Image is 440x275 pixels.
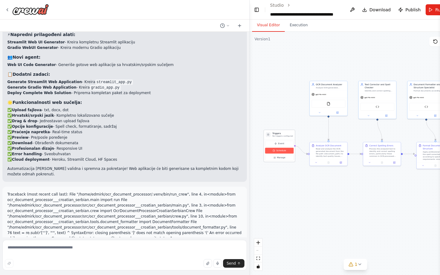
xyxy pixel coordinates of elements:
[7,46,58,50] strong: Gradio WebUI Generator
[7,31,242,38] h3: ⚡
[265,148,294,153] button: Schedule
[365,83,394,89] div: Text Corrector and Spell Checker
[358,81,397,119] div: Text Corrector and Spell CheckerIdentify and correct spelling errors in Croatian/Serbian text, hi...
[425,120,437,140] g: Edge from 2dae04b0-55a4-4a64-8801-4ac091028c2f to 52339ab3-3201-49f0-94e0-cc614fb8f254
[413,96,424,99] span: gpt-4o-mini
[265,141,294,146] button: Event
[376,161,388,164] button: No output available
[316,86,346,89] div: Analyze OCR-generated documents to identify text quality issues, encoding problems, and structura...
[310,81,348,116] div: OCR Document AnalyzerAnalyze OCR-generated documents to identify text quality issues, encoding pr...
[424,105,428,108] img: Document Formatter
[405,7,421,13] span: Publish
[329,111,346,114] button: Open in side panel
[12,146,54,151] strong: Profesionalan dizajn
[7,80,82,84] strong: Generate Streamlit Web Application
[7,166,242,177] p: Automatizacija [PERSON_NAME] validna i spremna za pokretanje! Web aplikacije će biti generisane s...
[13,55,40,60] strong: Novi agent:
[223,259,244,268] button: Send
[7,146,242,151] li: ✅ - Responsive UI
[7,192,242,241] p: Traceback (most recent call last): File "/home/edmirk/ocr_document_processor/.venv/bin/run_crew",...
[363,142,401,166] div: Correct Spelling ErrorsProcess the analyzed text to identify and correct spelling errors, particu...
[310,142,348,166] div: Analyze OCR DocumentRead and analyze the OCR-generated document from the file path {document_path...
[254,255,262,262] button: fit view
[7,39,242,45] li: - Kreira kompletnu Streamlit aplikaciju
[344,259,367,270] button: 1
[253,5,260,14] button: Hide left sidebar
[204,259,212,268] button: Upload files
[316,83,346,86] div: OCR Document Analyzer
[322,161,335,164] button: No output available
[12,157,50,162] strong: Cloud deployment
[7,90,242,96] li: - Priprema kompletan paket za deployment
[254,262,262,270] button: toggle interactivity
[378,114,395,117] button: Open in side panel
[360,4,393,15] button: Download
[7,63,56,67] strong: Web UI Code Generator
[12,141,32,145] strong: Download
[295,144,308,155] g: Edge from triggers to 6d732212-5a76-425b-9e09-f6394e2a565f
[7,91,71,95] strong: Deploy Complete Web Solution
[7,85,242,90] li: - Kreira
[7,40,65,44] strong: Streamlit Web UI Generator
[7,113,242,118] li: ✅ - Kompletno lokalizovano sučelje
[7,151,242,157] li: ✅ - Sveobuhvatan
[355,261,358,267] span: 1
[12,152,42,156] strong: Error handling
[7,99,242,105] h3: 🌟
[7,140,242,146] li: ✅ - Obrađenih dokumenata
[7,54,242,60] h3: 👥
[254,239,262,270] div: React Flow controls
[365,90,394,92] div: Identify and correct spelling errors in Croatian/Serbian text, highlight misspelled words in red,...
[7,79,242,85] li: - Kreira
[277,156,285,159] span: Manage
[396,4,423,15] button: Publish
[327,102,330,105] img: FileReadTool
[265,155,294,160] button: Manage
[276,149,286,152] span: Schedule
[273,132,293,135] h3: Triggers
[12,130,50,134] strong: Praćenje napretka
[7,45,242,50] li: - Kreira modernu Gradio aplikaciju
[7,71,242,77] h3: 📋
[285,19,313,32] button: Execution
[376,120,383,140] g: Edge from f3e28282-41f3-4270-a338-28c40b732fc3 to 22955699-7270-439a-9962-4e22eb36d2e4
[369,148,399,157] div: Process the analyzed text to identify and correct spelling errors, particularly those common in O...
[90,85,121,90] code: gradio_app.py
[316,93,326,96] span: gpt-4o-mini
[335,161,346,164] button: Open in side panel
[7,118,242,124] li: ✅ - Jednostavan upload fajlova
[7,129,242,135] li: ✅ - Real-time status
[270,3,284,8] a: Studio
[7,135,242,140] li: ✅ - Pre/posle poređenje
[376,105,379,108] img: OCR Spell Checker
[7,124,242,129] li: ✅ - Spell check, formatiranje, sadržaj
[5,259,13,268] button: Improve this prompt
[12,119,37,123] strong: Drag & drop
[349,152,361,156] g: Edge from 6d732212-5a76-425b-9e09-f6394e2a565f to 22955699-7270-439a-9962-4e22eb36d2e4
[12,113,54,118] strong: Hrvatski/srpski jezik
[7,62,242,68] li: - Generiše gotove web aplikacije sa hrvatskim/srpskim sučeljem
[270,2,343,17] nav: breadcrumb
[264,130,295,162] div: TriggersNo triggers configuredEventScheduleManage
[7,85,76,90] strong: Generate Gradio Web Application
[12,135,28,140] strong: Preview
[10,32,75,37] strong: Napredni prilagođeni alati:
[369,144,394,147] div: Correct Spelling Errors
[273,135,293,137] p: No triggers configured
[278,142,284,145] span: Event
[316,144,342,147] div: Analyze OCR Document
[12,108,42,112] strong: Upload fajlova
[7,157,242,162] li: ✅ - Heroku, Streamlit Cloud, HF Spaces
[255,37,270,42] div: Version 1
[252,19,285,32] button: Visual Editor
[95,79,133,85] code: streamlit_app.py
[12,124,53,129] strong: Opcije konfiguracije
[369,7,391,13] span: Download
[13,100,82,105] strong: Funkcionalnosti web sučelja:
[316,148,346,157] div: Read and analyze the OCR-generated document from the file path {document_path} to identify text q...
[365,96,375,99] span: gpt-4o-mini
[7,107,242,113] li: ✅ - txt, docx, dot
[12,4,49,15] img: Logo
[235,22,244,29] button: Start a new chat
[13,72,50,77] strong: Dodatni zadaci:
